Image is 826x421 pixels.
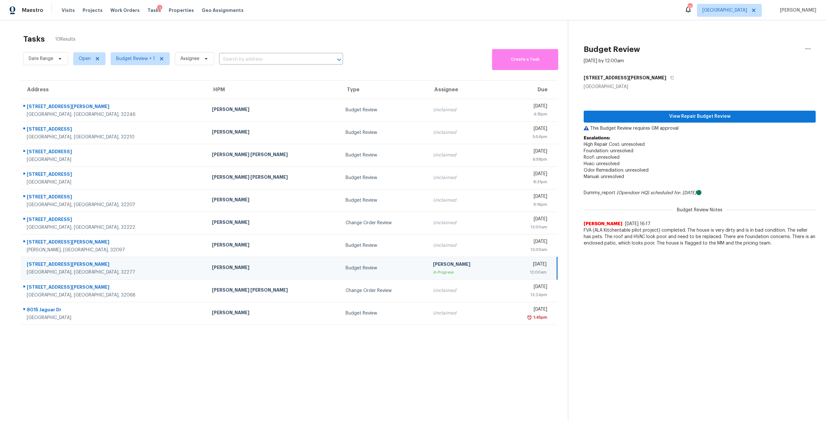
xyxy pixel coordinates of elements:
[212,106,335,114] div: [PERSON_NAME]
[202,7,244,14] span: Geo Assignments
[507,292,547,298] div: 12:24pm
[584,58,624,64] div: [DATE] by 12:00am
[433,197,497,204] div: Unclaimed
[212,174,335,182] div: [PERSON_NAME] [PERSON_NAME]
[584,168,649,173] span: Odor Remediation: unresolved
[433,220,497,226] div: Unclaimed
[584,221,622,227] span: [PERSON_NAME]
[340,81,428,99] th: Type
[507,156,547,163] div: 6:58pm
[346,107,423,113] div: Budget Review
[27,239,202,247] div: [STREET_ADDRESS][PERSON_NAME]
[433,269,497,276] div: In Progress
[212,264,335,272] div: [PERSON_NAME]
[212,196,335,205] div: [PERSON_NAME]
[584,136,610,140] b: Escalations:
[532,314,547,321] div: 1:45pm
[584,155,619,160] span: Roof: unresolved
[83,7,103,14] span: Projects
[346,197,423,204] div: Budget Review
[507,179,547,185] div: 8:31pm
[346,242,423,249] div: Budget Review
[27,284,202,292] div: [STREET_ADDRESS][PERSON_NAME]
[673,207,726,213] span: Budget Review Notes
[507,224,547,230] div: 12:00am
[495,56,555,63] span: Create a Task
[212,151,335,159] div: [PERSON_NAME] [PERSON_NAME]
[702,7,747,14] span: [GEOGRAPHIC_DATA]
[29,55,53,62] span: Date Range
[27,202,202,208] div: [GEOGRAPHIC_DATA], [GEOGRAPHIC_DATA], 32207
[433,261,497,269] div: [PERSON_NAME]
[507,125,547,134] div: [DATE]
[346,129,423,136] div: Budget Review
[346,287,423,294] div: Change Order Review
[22,7,43,14] span: Maestro
[688,4,692,10] div: 13
[492,49,558,70] button: Create a Task
[584,227,816,246] span: FVA (ALA Kitchentable pilot project) completed. The house is very dirty and is in bad condition. ...
[584,149,633,153] span: Foundation: unresolved
[527,314,532,321] img: Overdue Alarm Icon
[110,7,140,14] span: Work Orders
[27,179,202,185] div: [GEOGRAPHIC_DATA]
[55,36,76,43] span: 10 Results
[27,306,202,315] div: 8015 Jaguar Dr
[507,284,547,292] div: [DATE]
[212,287,335,295] div: [PERSON_NAME] [PERSON_NAME]
[433,129,497,136] div: Unclaimed
[23,36,45,42] h2: Tasks
[433,242,497,249] div: Unclaimed
[584,84,816,90] div: [GEOGRAPHIC_DATA]
[584,142,645,147] span: High Repair Cost: unresolved
[507,201,547,208] div: 9:16pm
[433,107,497,113] div: Unclaimed
[584,190,816,196] div: Dummy_report
[157,5,162,11] div: 1
[507,246,547,253] div: 12:00am
[27,126,202,134] div: [STREET_ADDRESS]
[507,261,547,269] div: [DATE]
[507,216,547,224] div: [DATE]
[507,306,547,314] div: [DATE]
[27,216,202,224] div: [STREET_ADDRESS]
[584,162,619,166] span: Hvac: unresolved
[584,175,624,179] span: Manual: unresolved
[27,171,202,179] div: [STREET_ADDRESS]
[27,269,202,276] div: [GEOGRAPHIC_DATA], [GEOGRAPHIC_DATA], 32277
[589,113,811,121] span: View Repair Budget Review
[433,287,497,294] div: Unclaimed
[584,125,816,132] p: This Budget Review requires GM approval
[62,7,75,14] span: Visits
[584,75,666,81] h5: [STREET_ADDRESS][PERSON_NAME]
[507,111,547,117] div: 4:15pm
[507,171,547,179] div: [DATE]
[584,111,816,123] button: View Repair Budget Review
[666,72,675,84] button: Copy Address
[27,111,202,118] div: [GEOGRAPHIC_DATA], [GEOGRAPHIC_DATA], 32246
[79,55,91,62] span: Open
[27,292,202,298] div: [GEOGRAPHIC_DATA], [GEOGRAPHIC_DATA], 32068
[27,224,202,231] div: [GEOGRAPHIC_DATA], [GEOGRAPHIC_DATA], 32222
[219,55,325,65] input: Search by address
[346,152,423,158] div: Budget Review
[27,315,202,321] div: [GEOGRAPHIC_DATA]
[335,55,344,64] button: Open
[212,129,335,137] div: [PERSON_NAME]
[433,310,497,316] div: Unclaimed
[27,103,202,111] div: [STREET_ADDRESS][PERSON_NAME]
[346,220,423,226] div: Change Order Review
[507,193,547,201] div: [DATE]
[433,175,497,181] div: Unclaimed
[207,81,340,99] th: HPM
[777,7,816,14] span: [PERSON_NAME]
[625,222,650,226] span: [DATE] 16:17
[433,152,497,158] div: Unclaimed
[617,191,649,195] i: (Opendoor HQ)
[169,7,194,14] span: Properties
[116,55,155,62] span: Budget Review + 1
[507,148,547,156] div: [DATE]
[147,8,161,13] span: Tasks
[27,134,202,140] div: [GEOGRAPHIC_DATA], [GEOGRAPHIC_DATA], 32210
[507,269,547,276] div: 12:00am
